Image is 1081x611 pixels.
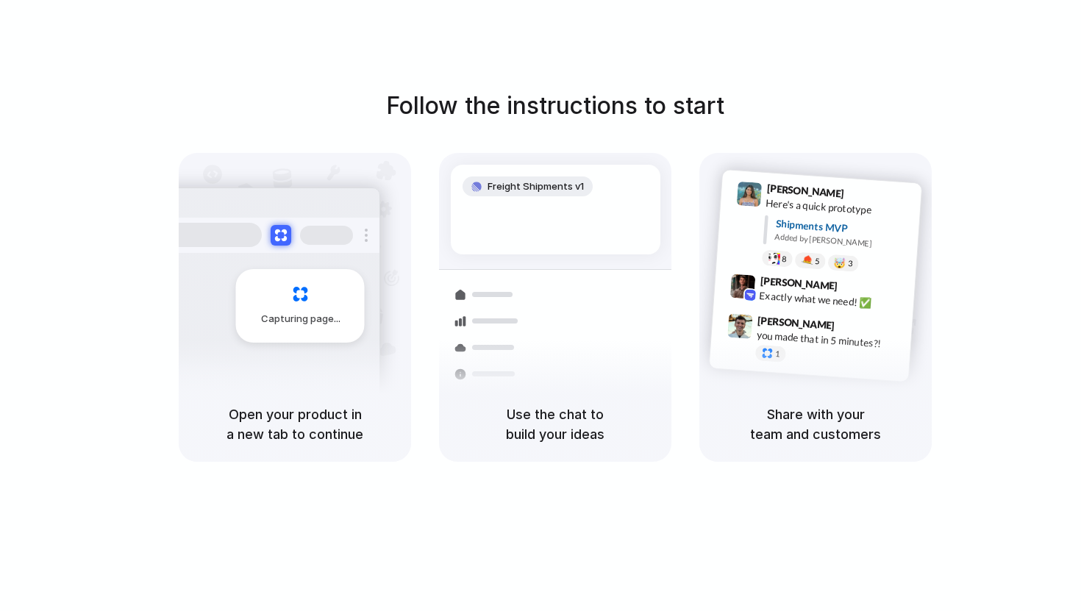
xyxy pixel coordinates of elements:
[815,257,820,265] span: 5
[842,279,872,297] span: 9:42 AM
[488,179,584,194] span: Freight Shipments v1
[196,404,393,444] h5: Open your product in a new tab to continue
[757,312,835,334] span: [PERSON_NAME]
[386,88,724,124] h1: Follow the instructions to start
[775,216,911,240] div: Shipments MVP
[849,187,879,205] span: 9:41 AM
[848,260,853,268] span: 3
[782,255,787,263] span: 8
[839,319,869,337] span: 9:47 AM
[759,287,906,312] div: Exactly what we need! ✅
[717,404,914,444] h5: Share with your team and customers
[457,404,654,444] h5: Use the chat to build your ideas
[766,196,913,221] div: Here's a quick prototype
[834,257,846,268] div: 🤯
[760,273,838,294] span: [PERSON_NAME]
[766,180,844,201] span: [PERSON_NAME]
[261,312,343,326] span: Capturing page
[775,350,780,358] span: 1
[756,327,903,352] div: you made that in 5 minutes?!
[774,231,910,252] div: Added by [PERSON_NAME]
